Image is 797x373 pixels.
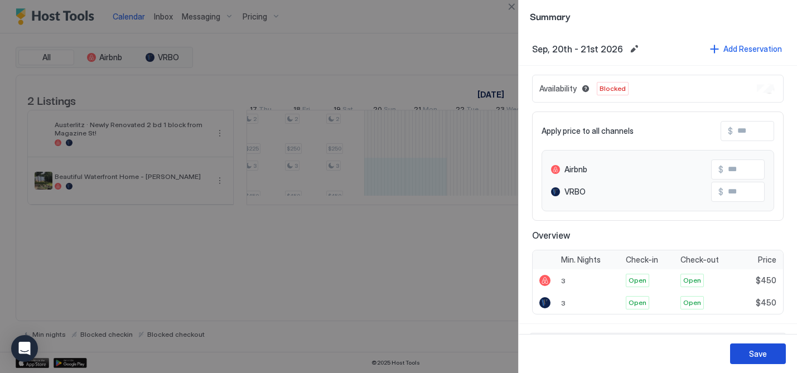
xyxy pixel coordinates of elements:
[718,187,723,197] span: $
[627,42,641,56] button: Edit date range
[600,84,626,94] span: Blocked
[708,41,784,56] button: Add Reservation
[579,82,592,95] button: Blocked dates override all pricing rules and remain unavailable until manually unblocked
[749,348,767,360] div: Save
[728,126,733,136] span: $
[542,126,634,136] span: Apply price to all channels
[756,275,776,285] span: $450
[680,255,719,265] span: Check-out
[564,187,586,197] span: VRBO
[683,275,701,285] span: Open
[756,298,776,308] span: $450
[561,277,566,285] span: 3
[564,164,587,175] span: Airbnb
[723,43,782,55] div: Add Reservation
[683,298,701,308] span: Open
[532,230,784,241] span: Overview
[11,335,38,362] div: Open Intercom Messenger
[629,275,646,285] span: Open
[539,84,577,94] span: Availability
[530,333,786,354] div: tab-group
[718,164,723,175] span: $
[626,255,658,265] span: Check-in
[730,343,786,364] button: Save
[758,255,776,265] span: Price
[629,298,646,308] span: Open
[530,9,786,23] span: Summary
[561,299,566,307] span: 3
[561,255,601,265] span: Min. Nights
[532,43,623,55] span: Sep, 20th - 21st 2026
